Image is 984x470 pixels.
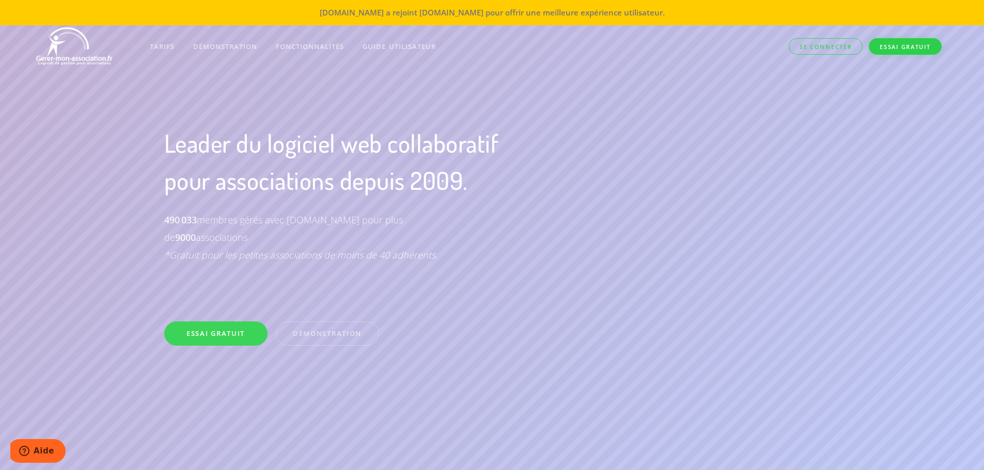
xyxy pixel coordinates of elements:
[789,38,863,55] a: Se connecter
[353,32,445,61] a: Guide utilisateur
[164,249,438,261] em: *Gratuit pour les petites associations de moins de 40 adhérents.
[10,439,66,465] iframe: Ouvre un widget dans lequel vous pouvez chatter avec l’un de nos agents
[164,124,540,199] h1: Leader du logiciel web collaboratif pour associations depuis 2009.
[869,38,941,55] a: Essai gratuit
[184,32,267,61] a: DÉMONSTRATION
[140,32,184,61] a: TARIFS
[164,321,268,346] a: ESSAI GRATUIT
[276,321,379,346] a: DÉMONSTRATION
[175,231,196,244] strong: 9000
[267,32,353,61] a: FONCTIONNALITÉS
[35,26,116,67] img: logo
[164,214,197,226] strong: 490 033
[320,7,665,18] strong: [DOMAIN_NAME] a rejoint [DOMAIN_NAME] pour offrir une meilleure expérience utilisateur.
[164,211,465,264] p: membres gérés avec [DOMAIN_NAME] pour plus de associations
